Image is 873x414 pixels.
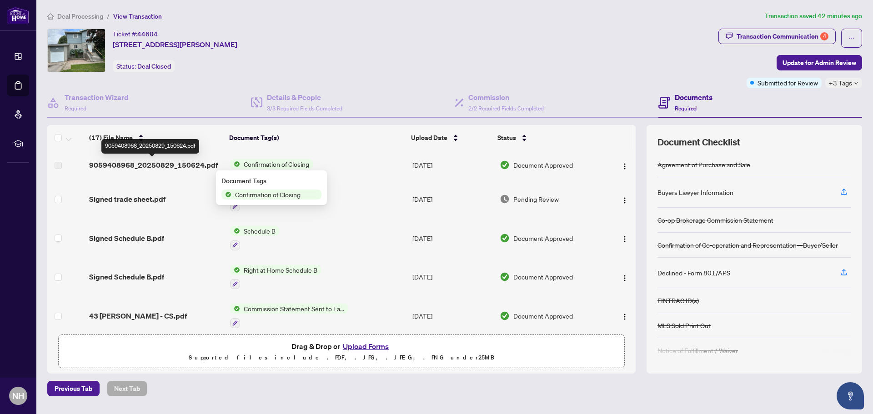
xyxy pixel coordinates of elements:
[340,340,391,352] button: Upload Forms
[777,55,862,70] button: Update for Admin Review
[758,78,818,88] span: Submitted for Review
[409,219,496,258] td: [DATE]
[113,60,175,72] div: Status:
[230,226,279,250] button: Status IconSchedule B
[829,78,852,88] span: +3 Tags
[230,159,240,169] img: Status Icon
[7,7,29,24] img: logo
[240,226,279,236] span: Schedule B
[407,125,494,150] th: Upload Date
[409,296,496,335] td: [DATE]
[468,105,544,112] span: 2/2 Required Fields Completed
[240,159,313,169] span: Confirmation of Closing
[240,265,321,275] span: Right at Home Schedule B
[89,194,166,205] span: Signed trade sheet.pdf
[617,231,632,245] button: Logo
[820,32,828,40] div: 4
[737,29,828,44] div: Transaction Communication
[657,345,738,355] div: Notice of Fulfillment / Waiver
[57,12,103,20] span: Deal Processing
[468,92,544,103] h4: Commission
[765,11,862,21] article: Transaction saved 42 minutes ago
[657,136,740,149] span: Document Checklist
[137,62,171,70] span: Deal Closed
[230,265,240,275] img: Status Icon
[65,105,86,112] span: Required
[657,295,699,305] div: FINTRAC ID(s)
[64,352,619,363] p: Supported files include .PDF, .JPG, .JPEG, .PNG under 25 MB
[107,11,110,21] li: /
[101,139,199,154] div: 9059408968_20250829_150624.pdf
[621,274,628,282] img: Logo
[500,194,510,204] img: Document Status
[617,192,632,206] button: Logo
[230,265,321,289] button: Status IconRight at Home Schedule B
[621,163,628,170] img: Logo
[231,190,304,200] span: Confirmation of Closing
[513,194,559,204] span: Pending Review
[113,39,237,50] span: [STREET_ADDRESS][PERSON_NAME]
[617,158,632,172] button: Logo
[675,92,712,103] h4: Documents
[837,382,864,409] button: Open asap
[267,92,342,103] h4: Details & People
[513,160,573,170] span: Document Approved
[497,133,516,143] span: Status
[113,12,162,20] span: View Transaction
[657,187,733,197] div: Buyers Lawyer Information
[617,269,632,284] button: Logo
[89,271,164,282] span: Signed Schedule B.pdf
[500,233,510,243] img: Document Status
[230,304,348,328] button: Status IconCommission Statement Sent to Lawyer
[85,125,226,150] th: (17) File Name
[107,381,147,396] button: Next Tab
[411,133,447,143] span: Upload Date
[409,258,496,297] td: [DATE]
[500,311,510,321] img: Document Status
[409,150,496,180] td: [DATE]
[500,160,510,170] img: Document Status
[113,29,158,39] div: Ticket #:
[513,272,573,282] span: Document Approved
[48,29,105,72] img: IMG-N12252173_1.jpg
[267,105,342,112] span: 3/3 Required Fields Completed
[221,190,231,200] img: Status Icon
[718,29,836,44] button: Transaction Communication4
[848,35,855,41] span: ellipsis
[621,197,628,204] img: Logo
[226,125,407,150] th: Document Tag(s)
[657,215,773,225] div: Co-op Brokerage Commission Statement
[230,159,313,169] button: Status IconConfirmation of Closing
[783,55,856,70] span: Update for Admin Review
[621,235,628,243] img: Logo
[513,233,573,243] span: Document Approved
[500,272,510,282] img: Document Status
[230,304,240,314] img: Status Icon
[230,226,240,236] img: Status Icon
[657,320,711,330] div: MLS Sold Print Out
[12,389,24,402] span: NH
[621,313,628,320] img: Logo
[65,92,129,103] h4: Transaction Wizard
[617,309,632,323] button: Logo
[854,81,858,85] span: down
[59,335,624,369] span: Drag & Drop orUpload FormsSupported files include .PDF, .JPG, .JPEG, .PNG under25MB
[137,30,158,38] span: 44604
[291,340,391,352] span: Drag & Drop or
[494,125,602,150] th: Status
[89,133,133,143] span: (17) File Name
[47,13,54,20] span: home
[89,160,218,170] span: 9059408968_20250829_150624.pdf
[55,381,92,396] span: Previous Tab
[240,304,348,314] span: Commission Statement Sent to Lawyer
[89,310,187,321] span: 43 [PERSON_NAME] - CS.pdf
[409,180,496,219] td: [DATE]
[657,240,838,250] div: Confirmation of Co-operation and Representation—Buyer/Seller
[47,381,100,396] button: Previous Tab
[513,311,573,321] span: Document Approved
[657,268,730,278] div: Declined - Form 801/APS
[675,105,697,112] span: Required
[221,176,321,186] div: Document Tags
[657,160,750,170] div: Agreement of Purchase and Sale
[89,233,164,244] span: Signed Schedule B.pdf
